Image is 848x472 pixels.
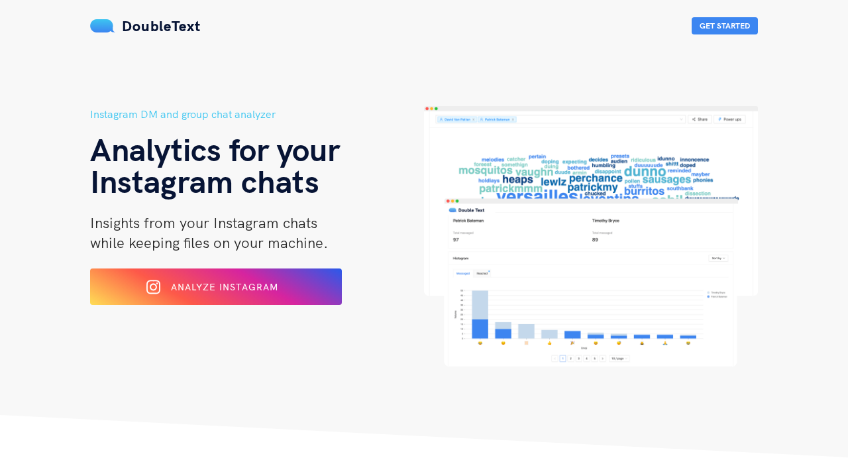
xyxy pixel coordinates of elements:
[122,17,201,35] span: DoubleText
[90,129,340,169] span: Analytics for your
[90,286,342,298] a: Analyze Instagram
[90,17,201,35] a: DoubleText
[90,106,424,123] h5: Instagram DM and group chat analyzer
[424,106,758,367] img: hero
[171,281,278,293] span: Analyze Instagram
[90,268,342,305] button: Analyze Instagram
[90,213,317,232] span: Insights from your Instagram chats
[692,17,758,34] button: Get Started
[90,161,319,201] span: Instagram chats
[90,19,115,32] img: mS3x8y1f88AAAAABJRU5ErkJggg==
[90,233,328,252] span: while keeping files on your machine.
